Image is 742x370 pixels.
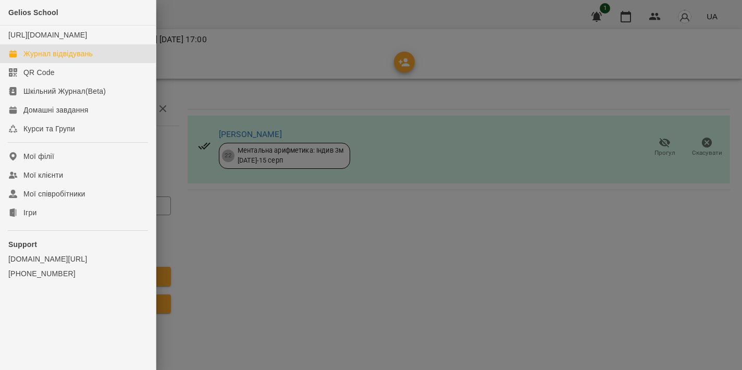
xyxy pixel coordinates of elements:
[23,67,55,78] div: QR Code
[8,239,147,250] p: Support
[23,189,85,199] div: Мої співробітники
[8,254,147,264] a: [DOMAIN_NAME][URL]
[8,31,87,39] a: [URL][DOMAIN_NAME]
[23,170,63,180] div: Мої клієнти
[8,8,58,17] span: Gelios School
[23,105,88,115] div: Домашні завдання
[8,268,147,279] a: [PHONE_NUMBER]
[23,48,93,59] div: Журнал відвідувань
[23,86,106,96] div: Шкільний Журнал(Beta)
[23,151,54,162] div: Мої філії
[23,124,75,134] div: Курси та Групи
[23,207,36,218] div: Ігри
